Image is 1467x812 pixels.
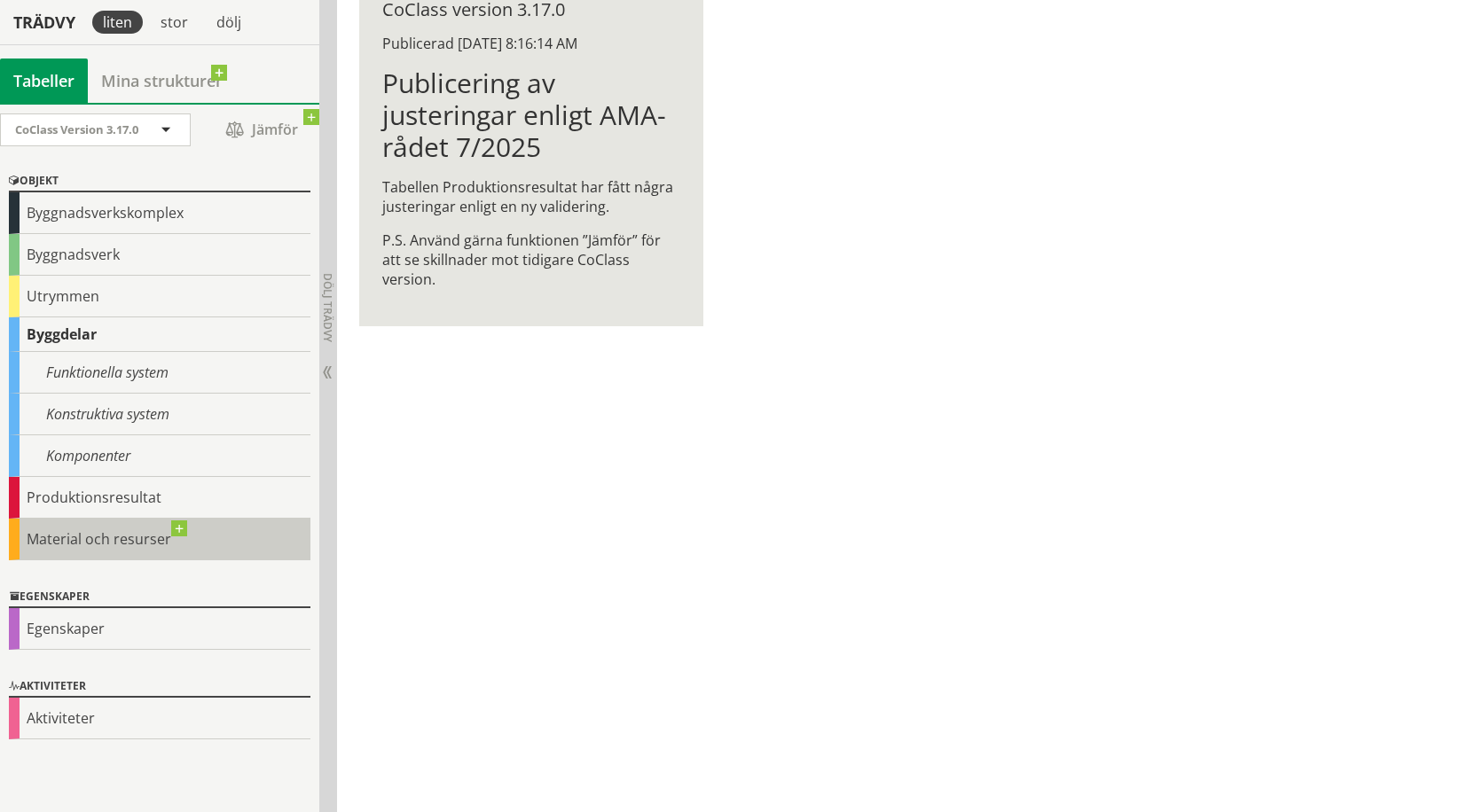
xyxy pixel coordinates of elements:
[4,12,85,32] div: Trädvy
[9,435,310,477] div: Komponenter
[9,394,310,435] div: Konstruktiva system
[208,114,315,145] span: Jämför
[9,477,310,519] div: Produktionsresultat
[92,11,143,34] div: liten
[9,192,310,234] div: Byggnadsverkskomplex
[9,352,310,394] div: Funktionella system
[9,317,310,352] div: Byggdelar
[9,234,310,276] div: Byggnadsverk
[15,121,138,137] span: CoClass Version 3.17.0
[9,587,310,608] div: Egenskaper
[88,59,236,103] a: Mina strukturer
[9,519,310,560] div: Material och resurser
[150,11,199,34] div: stor
[9,676,310,698] div: Aktiviteter
[382,67,679,163] h1: Publicering av justeringar enligt AMA-rådet 7/2025
[9,698,310,739] div: Aktiviteter
[382,177,679,216] p: Tabellen Produktionsresultat har fått några justeringar enligt en ny validering.
[9,608,310,650] div: Egenskaper
[382,230,679,289] p: P.S. Använd gärna funktionen ”Jämför” för att se skillnader mot tidigare CoClass version.
[382,34,679,53] div: Publicerad [DATE] 8:16:14 AM
[9,171,310,192] div: Objekt
[206,11,252,34] div: dölj
[9,276,310,317] div: Utrymmen
[320,273,335,342] span: Dölj trädvy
